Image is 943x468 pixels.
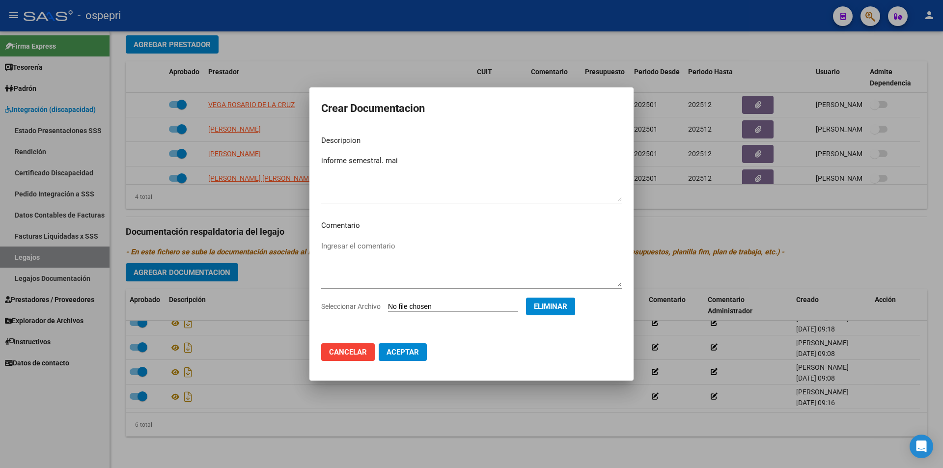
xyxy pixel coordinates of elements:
button: Cancelar [321,343,375,361]
p: Comentario [321,220,622,231]
p: Descripcion [321,135,622,146]
span: Cancelar [329,348,367,357]
div: Open Intercom Messenger [910,435,933,458]
span: Aceptar [387,348,419,357]
button: Aceptar [379,343,427,361]
button: Eliminar [526,298,575,315]
span: Eliminar [534,302,567,311]
h2: Crear Documentacion [321,99,622,118]
span: Seleccionar Archivo [321,303,381,310]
